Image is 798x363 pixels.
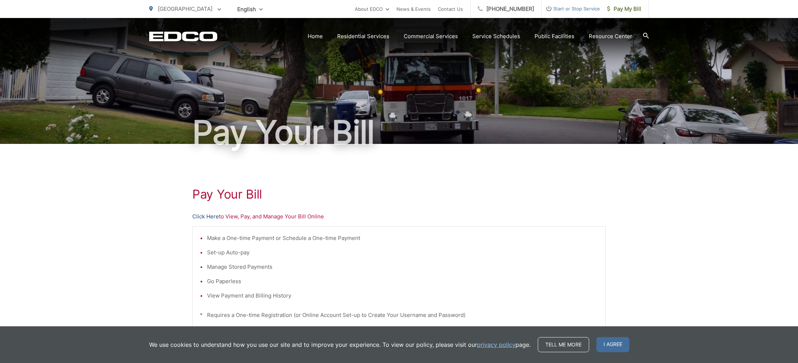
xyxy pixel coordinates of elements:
a: Resource Center [589,32,632,41]
li: Make a One-time Payment or Schedule a One-time Payment [207,234,598,242]
a: Home [308,32,323,41]
p: to View, Pay, and Manage Your Bill Online [192,212,606,221]
a: Service Schedules [472,32,520,41]
li: View Payment and Billing History [207,291,598,300]
span: [GEOGRAPHIC_DATA] [158,5,212,12]
a: Public Facilities [535,32,574,41]
a: Contact Us [438,5,463,13]
a: News & Events [396,5,431,13]
a: privacy policy [477,340,515,349]
a: Click Here [192,212,219,221]
li: Set-up Auto-pay [207,248,598,257]
a: Residential Services [337,32,389,41]
p: * Requires a One-time Registration (or Online Account Set-up to Create Your Username and Password) [200,311,598,319]
a: Commercial Services [404,32,458,41]
h1: Pay Your Bill [149,114,649,150]
span: I agree [596,337,629,352]
li: Manage Stored Payments [207,263,598,271]
h1: Pay Your Bill [192,187,606,201]
li: Go Paperless [207,277,598,286]
a: About EDCO [355,5,389,13]
span: English [232,3,268,15]
p: We use cookies to understand how you use our site and to improve your experience. To view our pol... [149,340,531,349]
a: EDCD logo. Return to the homepage. [149,31,217,41]
span: Pay My Bill [607,5,641,13]
a: Tell me more [538,337,589,352]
